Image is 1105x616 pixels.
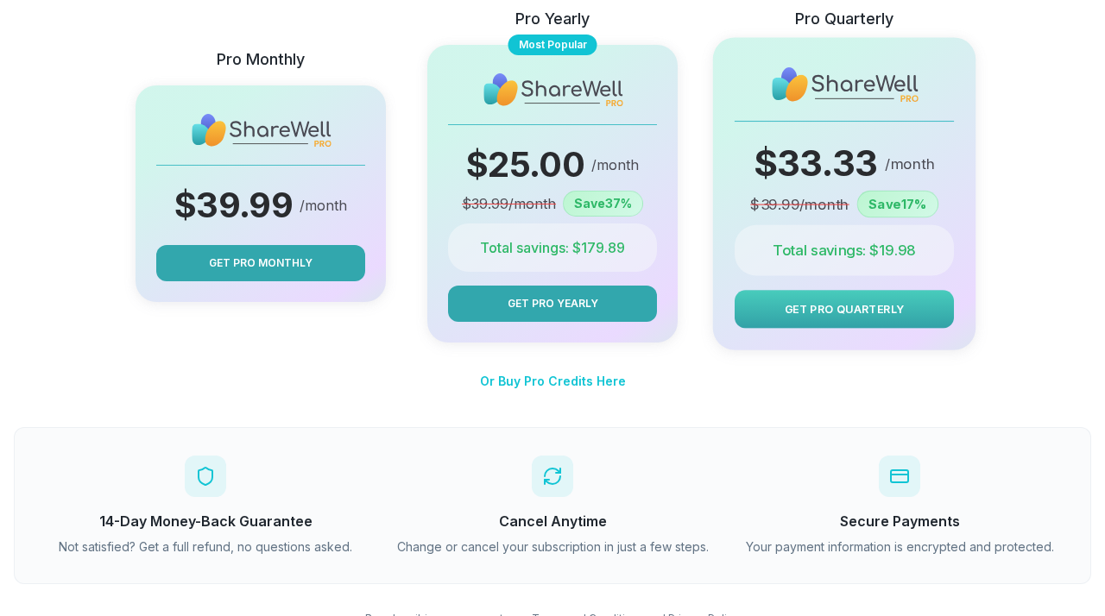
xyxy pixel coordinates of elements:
[508,296,598,311] span: Get Pro Yearly
[448,286,657,322] button: Get Pro Yearly
[42,511,369,531] h3: 14-Day Money-Back Guarantee
[795,7,893,31] p: Pro Quarterly
[389,538,716,556] p: Change or cancel your subscription in just a few steps.
[735,290,954,328] button: Get Pro Quarterly
[736,511,1063,531] h3: Secure Payments
[515,7,590,31] p: Pro Yearly
[42,538,369,556] p: Not satisfied? Get a full refund, no questions asked.
[480,374,626,388] span: Or Buy Pro Credits Here
[480,363,626,399] button: Or Buy Pro Credits Here
[785,301,905,317] span: Get Pro Quarterly
[209,255,313,271] span: Get Pro Monthly
[736,538,1063,556] p: Your payment information is encrypted and protected.
[156,245,365,281] button: Get Pro Monthly
[389,511,716,531] h3: Cancel Anytime
[217,47,305,72] p: Pro Monthly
